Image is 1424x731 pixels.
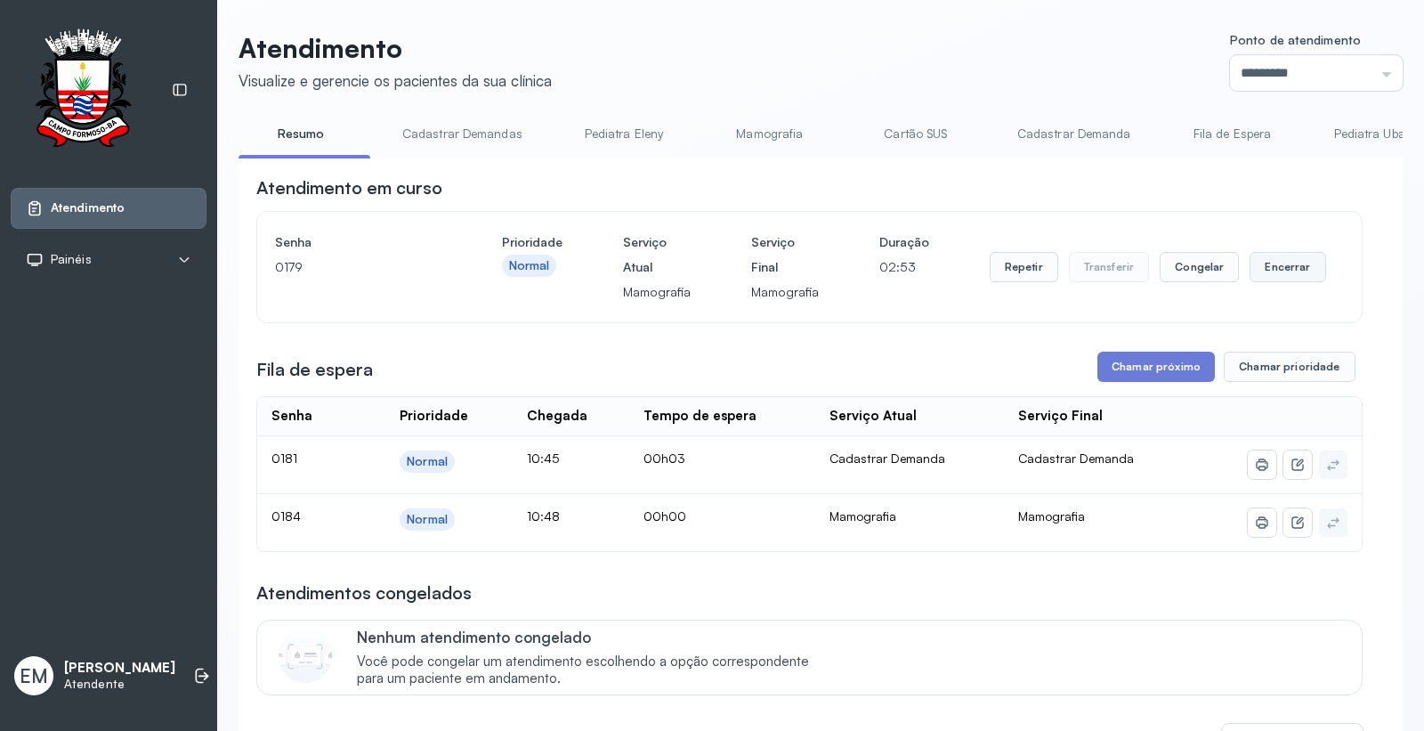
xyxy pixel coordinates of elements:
[64,677,175,692] p: Atendente
[829,508,990,524] div: Mamografia
[271,451,297,466] span: 0181
[1018,451,1134,466] span: Cadastrar Demanda
[708,119,832,149] a: Mamografia
[239,71,552,90] div: Visualize e gerencie os pacientes da sua clínica
[51,252,92,267] span: Painéis
[623,280,691,305] p: Mamografia
[751,280,819,305] p: Mamografia
[400,408,468,425] div: Prioridade
[990,252,1058,282] button: Repetir
[829,451,990,467] div: Cadastrar Demanda
[854,119,978,149] a: Cartão SUS
[527,451,559,466] span: 10:45
[1250,252,1325,282] button: Encerrar
[256,175,442,200] h3: Atendimento em curso
[275,230,441,255] h4: Senha
[1230,32,1361,47] span: Ponto de atendimento
[357,654,828,687] span: Você pode congelar um atendimento escolhendo a opção correspondente para um paciente em andamento.
[527,508,560,524] span: 10:48
[407,512,448,527] div: Normal
[643,451,685,466] span: 00h03
[562,119,686,149] a: Pediatra Eleny
[751,230,819,280] h4: Serviço Final
[407,454,448,469] div: Normal
[879,230,929,255] h4: Duração
[623,230,691,280] h4: Serviço Atual
[26,199,191,217] a: Atendimento
[357,628,828,646] p: Nenhum atendimento congelado
[271,408,312,425] div: Senha
[829,408,917,425] div: Serviço Atual
[527,408,587,425] div: Chegada
[256,581,472,605] h3: Atendimentos congelados
[1160,252,1239,282] button: Congelar
[384,119,540,149] a: Cadastrar Demandas
[1170,119,1295,149] a: Fila de Espera
[271,508,301,524] span: 0184
[1224,352,1355,382] button: Chamar prioridade
[1097,352,1215,382] button: Chamar próximo
[239,32,552,64] p: Atendimento
[879,255,929,280] p: 02:53
[275,255,441,280] p: 0179
[19,28,147,152] img: Logotipo do estabelecimento
[256,357,373,382] h3: Fila de espera
[999,119,1149,149] a: Cadastrar Demanda
[51,200,125,215] span: Atendimento
[1018,408,1103,425] div: Serviço Final
[279,629,332,683] img: Imagem de CalloutCard
[239,119,363,149] a: Resumo
[509,258,550,273] div: Normal
[1018,508,1085,524] span: Mamografia
[643,508,686,524] span: 00h00
[64,660,175,677] p: [PERSON_NAME]
[1069,252,1150,282] button: Transferir
[643,408,756,425] div: Tempo de espera
[502,230,562,255] h4: Prioridade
